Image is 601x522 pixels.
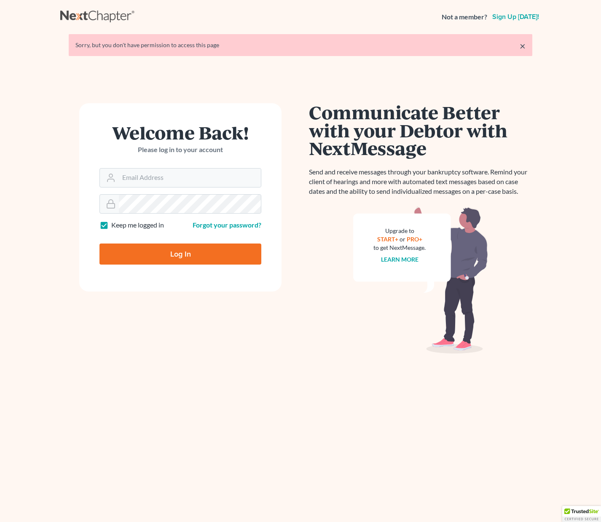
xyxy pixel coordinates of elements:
[99,145,261,155] p: Please log in to your account
[119,169,261,187] input: Email Address
[562,506,601,522] div: TrustedSite Certified
[75,41,526,49] div: Sorry, but you don't have permission to access this page
[407,236,422,243] a: PRO+
[400,236,405,243] span: or
[309,103,532,157] h1: Communicate Better with your Debtor with NextMessage
[442,12,487,22] strong: Not a member?
[373,227,426,235] div: Upgrade to
[193,221,261,229] a: Forgot your password?
[491,13,541,20] a: Sign up [DATE]!
[381,256,419,263] a: Learn more
[99,244,261,265] input: Log In
[520,41,526,51] a: ×
[111,220,164,230] label: Keep me logged in
[309,167,532,196] p: Send and receive messages through your bankruptcy software. Remind your client of hearings and mo...
[353,206,488,354] img: nextmessage_bg-59042aed3d76b12b5cd301f8e5b87938c9018125f34e5fa2b7a6b67550977c72.svg
[99,123,261,142] h1: Welcome Back!
[377,236,398,243] a: START+
[373,244,426,252] div: to get NextMessage.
